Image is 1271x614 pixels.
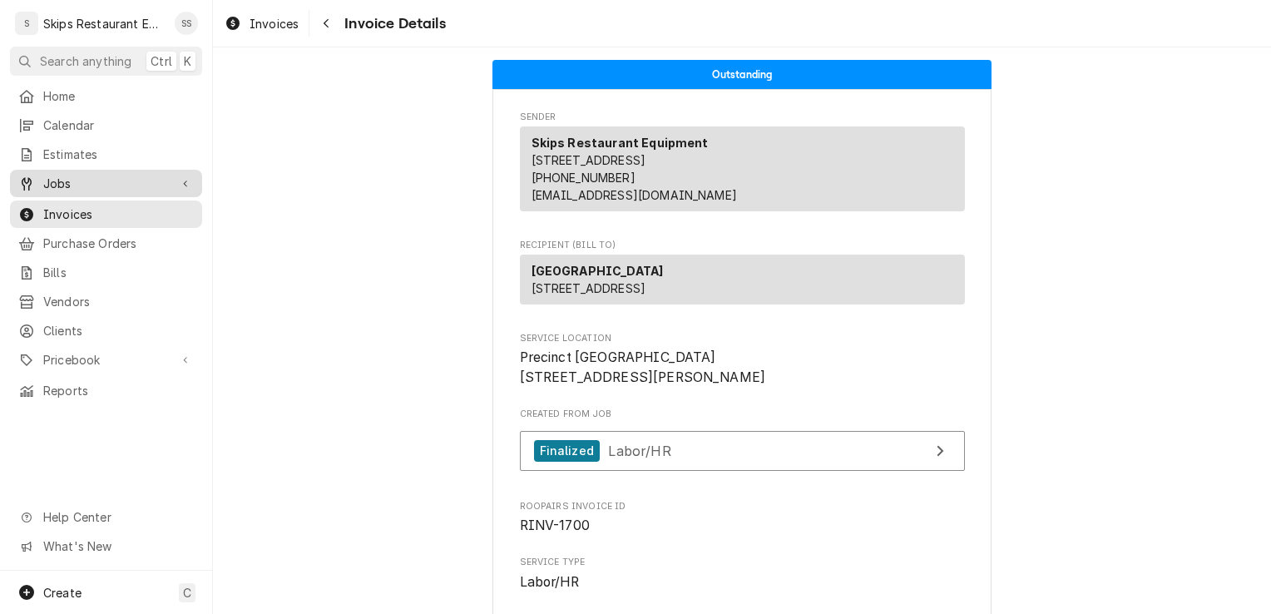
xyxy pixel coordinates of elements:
span: Jobs [43,175,169,192]
div: Created From Job [520,408,965,479]
div: Sender [520,126,965,218]
button: Search anythingCtrlK [10,47,202,76]
span: C [183,584,191,602]
span: K [184,52,191,70]
a: Reports [10,377,202,404]
strong: [GEOGRAPHIC_DATA] [532,264,664,278]
div: Roopairs Invoice ID [520,500,965,536]
span: Recipient (Bill To) [520,239,965,252]
div: Invoice Recipient [520,239,965,312]
span: Created From Job [520,408,965,421]
span: Labor/HR [520,574,579,590]
span: Search anything [40,52,131,70]
span: Create [43,586,82,600]
div: Sender [520,126,965,211]
div: Skips Restaurant Equipment's Avatar [15,12,38,35]
span: Help Center [43,508,192,526]
div: Finalized [534,440,600,463]
span: Invoice Details [339,12,445,35]
span: Precinct [GEOGRAPHIC_DATA] [STREET_ADDRESS][PERSON_NAME] [520,349,766,385]
div: SS [175,12,198,35]
div: Skips Restaurant Equipment [43,15,166,32]
a: Go to Help Center [10,503,202,531]
span: Pricebook [43,351,169,369]
a: Go to Jobs [10,170,202,197]
span: Purchase Orders [43,235,194,252]
a: Vendors [10,288,202,315]
span: Clients [43,322,194,339]
span: Estimates [43,146,194,163]
span: Roopairs Invoice ID [520,500,965,513]
span: What's New [43,537,192,555]
div: Recipient (Bill To) [520,255,965,311]
span: Reports [43,382,194,399]
span: Calendar [43,116,194,134]
a: View Job [520,431,965,472]
a: [PHONE_NUMBER] [532,171,635,185]
span: Bills [43,264,194,281]
span: Service Location [520,348,965,387]
span: Roopairs Invoice ID [520,516,965,536]
a: [EMAIL_ADDRESS][DOMAIN_NAME] [532,188,737,202]
span: Home [43,87,194,105]
span: Service Type [520,572,965,592]
a: Calendar [10,111,202,139]
a: Go to What's New [10,532,202,560]
span: Invoices [250,15,299,32]
span: Service Type [520,556,965,569]
a: Go to Pricebook [10,346,202,374]
span: Invoices [43,205,194,223]
strong: Skips Restaurant Equipment [532,136,709,150]
span: Vendors [43,293,194,310]
button: Navigate back [313,10,339,37]
div: Recipient (Bill To) [520,255,965,305]
div: Invoice Sender [520,111,965,219]
span: [STREET_ADDRESS] [532,153,646,167]
a: Home [10,82,202,110]
div: Status [492,60,992,89]
a: Invoices [218,10,305,37]
a: Estimates [10,141,202,168]
span: RINV-1700 [520,517,590,533]
span: [STREET_ADDRESS] [532,281,646,295]
div: Shan Skipper's Avatar [175,12,198,35]
div: Service Location [520,332,965,388]
a: Purchase Orders [10,230,202,257]
a: Bills [10,259,202,286]
span: Service Location [520,332,965,345]
a: Invoices [10,201,202,228]
span: Sender [520,111,965,124]
span: Ctrl [151,52,172,70]
span: Labor/HR [608,442,670,458]
div: S [15,12,38,35]
span: Outstanding [712,69,773,80]
div: Service Type [520,556,965,592]
a: Clients [10,317,202,344]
